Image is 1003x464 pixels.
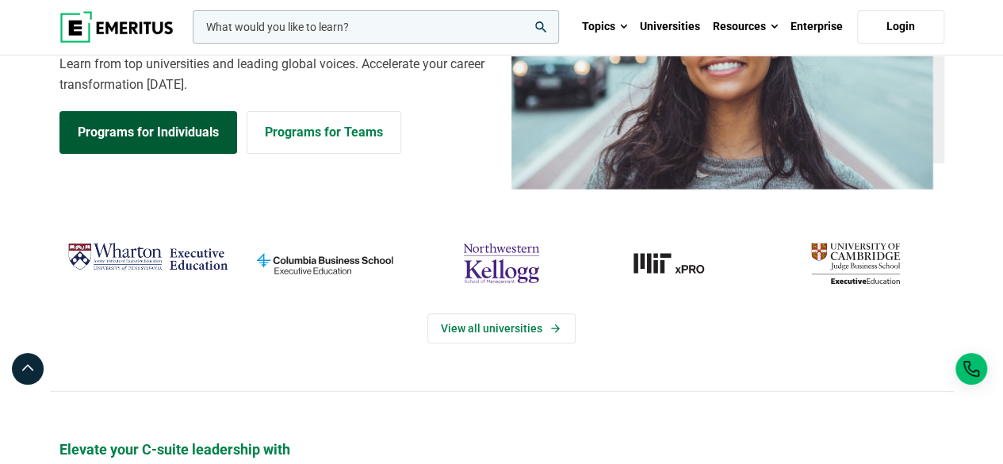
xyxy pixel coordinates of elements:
[775,237,936,290] img: cambridge-judge-business-school
[67,237,228,277] img: Wharton Executive Education
[421,237,582,290] img: northwestern-kellogg
[59,54,492,94] p: Learn from top universities and leading global voices. Accelerate your career transformation [DATE].
[427,313,576,343] a: View Universities
[244,237,405,290] img: columbia-business-school
[598,237,759,290] a: MIT-xPRO
[247,111,401,154] a: Explore for Business
[193,10,559,44] input: woocommerce-product-search-field-0
[598,237,759,290] img: MIT xPRO
[59,111,237,154] a: Explore Programs
[857,10,944,44] a: Login
[59,439,944,459] p: Elevate your C-suite leadership with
